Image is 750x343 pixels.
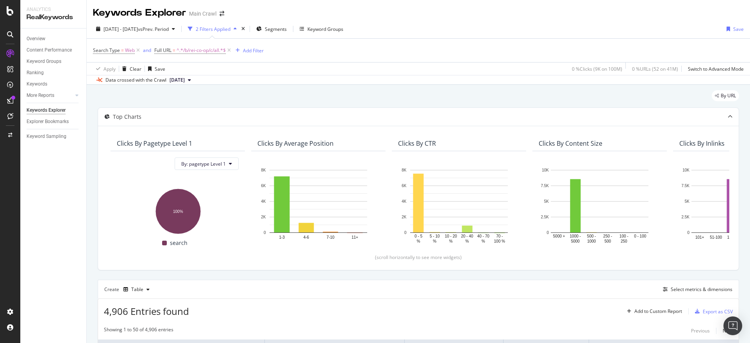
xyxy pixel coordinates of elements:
text: 16-50 [727,235,737,239]
span: vs Prev. Period [138,26,169,32]
div: Showing 1 to 50 of 4,906 entries [104,326,173,336]
div: Keyword Groups [27,57,61,66]
button: 2 Filters Applied [185,23,240,35]
div: Clicks By Inlinks [679,139,725,147]
text: 7.5K [541,184,549,188]
div: Next [723,327,733,334]
text: 20 - 40 [461,234,473,238]
span: By: pagetype Level 1 [181,161,226,167]
a: Keywords Explorer [27,106,81,114]
text: 40 - 70 [477,234,490,238]
svg: A chart. [257,166,379,245]
text: 0 [687,230,689,235]
text: 5K [685,199,690,204]
div: 0 % URLs ( 52 on 41M ) [632,66,678,72]
button: [DATE] [166,75,194,85]
button: Apply [93,63,116,75]
text: % [465,239,469,243]
div: More Reports [27,91,54,100]
button: Keyword Groups [296,23,346,35]
text: 7-10 [327,235,334,239]
div: Table [131,287,143,292]
text: 8K [402,168,407,172]
div: Content Performance [27,46,72,54]
text: 5000 + [553,234,565,238]
div: Analytics [27,6,80,13]
div: Clear [130,66,141,72]
span: ^.*/b/rei-co-op/c/all.*$ [177,45,226,56]
text: 5K [544,199,549,204]
text: 5000 [571,239,580,243]
div: legacy label [712,90,739,101]
div: Keywords Explorer [27,106,66,114]
div: Save [733,26,744,32]
text: 100% [173,209,183,214]
text: 4-6 [304,235,309,239]
button: Export as CSV [692,305,733,318]
div: Open Intercom Messenger [723,316,742,335]
text: 2K [402,215,407,219]
div: 2 Filters Applied [196,26,230,32]
button: Next [723,326,733,336]
div: Clicks By Content Size [539,139,602,147]
div: Top Charts [113,113,141,121]
text: 11+ [352,235,358,239]
text: 250 - [603,234,612,238]
div: RealKeywords [27,13,80,22]
text: 0 [404,230,407,235]
div: Apply [104,66,116,72]
div: Clicks By CTR [398,139,436,147]
text: 0 - 5 [414,234,422,238]
button: Select metrics & dimensions [660,285,732,294]
span: Web [125,45,135,56]
text: 10K [682,168,689,172]
svg: A chart. [117,185,239,235]
text: 2.5K [541,215,549,219]
span: 2025 Jul. 31st [170,77,185,84]
button: [DATE] - [DATE]vsPrev. Period [93,23,178,35]
div: 0 % Clicks ( 9K on 100M ) [572,66,622,72]
span: 4,906 Entries found [104,305,189,318]
a: Content Performance [27,46,81,54]
text: 2K [261,215,266,219]
button: Add to Custom Report [624,305,682,318]
a: Ranking [27,69,81,77]
text: 1-3 [279,235,285,239]
span: = [121,47,124,54]
div: Data crossed with the Crawl [105,77,166,84]
text: 2.5K [681,215,689,219]
div: Add to Custom Report [634,309,682,314]
button: Previous [691,326,710,336]
svg: A chart. [539,166,661,245]
text: 10 - 20 [445,234,457,238]
text: 70 - [496,234,503,238]
div: Keywords [27,80,47,88]
div: Add Filter [243,47,264,54]
svg: A chart. [398,166,520,245]
div: Main Crawl [189,10,216,18]
button: and [143,46,151,54]
span: = [173,47,175,54]
span: By URL [721,93,736,98]
span: Full URL [154,47,171,54]
div: Save [155,66,165,72]
div: Clicks By Average Position [257,139,334,147]
div: Clicks By pagetype Level 1 [117,139,192,147]
div: Explorer Bookmarks [27,118,69,126]
text: % [482,239,485,243]
text: 100 % [494,239,505,243]
text: 6K [261,184,266,188]
text: 1000 - [570,234,581,238]
button: Add Filter [232,46,264,55]
span: search [170,238,187,248]
text: 1000 [587,239,596,243]
a: Keyword Sampling [27,132,81,141]
a: More Reports [27,91,73,100]
text: 250 [621,239,627,243]
button: By: pagetype Level 1 [175,157,239,170]
div: Switch to Advanced Mode [688,66,744,72]
span: Segments [265,26,287,32]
